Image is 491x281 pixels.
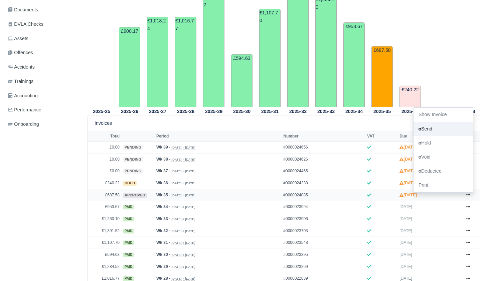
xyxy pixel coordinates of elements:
[88,107,116,115] th: 2025-25
[123,253,134,257] span: paid
[119,27,140,107] td: £900.17
[88,261,121,273] td: £1,284.52
[282,237,365,249] td: #0000023548
[156,264,170,269] strong: Wk 29 -
[5,46,79,59] a: Offences
[414,108,473,122] a: Show Invoice
[171,181,195,185] small: [DATE] » [DATE]
[231,54,253,107] td: £594.63
[399,169,417,173] strong: [DATE]
[175,17,196,107] td: £1,016.77
[414,136,473,150] a: Hold
[156,240,170,245] strong: Wk 31 -
[8,78,33,85] span: Trainings
[171,265,195,269] small: [DATE] » [DATE]
[8,20,43,28] span: DVLA Checks
[282,261,365,273] td: #0000023269
[414,150,473,164] a: Void
[144,107,172,115] th: 2025-27
[398,131,460,141] th: Due
[88,165,121,177] td: £0.00
[171,217,195,221] small: [DATE] » [DATE]
[399,252,412,257] span: [DATE]
[8,35,28,42] span: Assets
[88,189,121,201] td: £687.58
[399,264,412,269] span: [DATE]
[172,107,200,115] th: 2025-28
[414,164,473,178] a: Deducted
[365,131,398,141] th: VAT
[123,157,143,162] span: pending
[458,249,491,281] iframe: Chat Widget
[343,22,365,107] td: £953.67
[123,241,134,245] span: paid
[5,32,79,45] a: Assets
[156,276,170,281] strong: Wk 28 -
[88,142,121,154] td: £0.00
[282,189,365,201] td: #0000024085
[399,228,412,233] span: [DATE]
[399,204,412,209] span: [DATE]
[8,6,38,14] span: Documents
[399,157,417,162] strong: [DATE]
[156,157,170,162] strong: Wk 38 -
[171,146,195,150] small: [DATE] » [DATE]
[171,277,195,281] small: [DATE] » [DATE]
[88,131,121,141] th: Total
[282,213,365,225] td: #0000023906
[88,237,121,249] td: £1,107.70
[414,122,473,136] a: Send
[156,204,170,209] strong: Wk 34 -
[171,205,195,209] small: [DATE] » [DATE]
[156,145,170,150] strong: Wk 39 -
[156,252,170,257] strong: Wk 30 -
[200,107,228,115] th: 2025-29
[5,103,79,116] a: Performance
[5,89,79,102] a: Accounting
[414,178,473,192] a: Print
[156,216,170,221] strong: Wk 33 -
[282,249,365,261] td: #0000023395
[123,145,143,150] span: pending
[8,49,33,57] span: Offences
[5,18,79,31] a: DVLA Checks
[399,86,421,107] td: £240.22
[282,165,365,177] td: #0000024465
[171,158,195,162] small: [DATE] » [DATE]
[371,46,393,107] td: £687.58
[155,131,282,141] th: Period
[171,229,195,233] small: [DATE] » [DATE]
[171,253,195,257] small: [DATE] » [DATE]
[8,120,39,128] span: Onboarding
[5,61,79,74] a: Accidents
[156,181,170,185] strong: Wk 36 -
[123,217,134,221] span: paid
[399,276,412,281] span: [DATE]
[123,276,134,281] span: paid
[340,107,368,115] th: 2025-34
[8,106,41,114] span: Performance
[282,142,365,154] td: #0000024656
[156,193,170,197] strong: Wk 35 -
[282,225,365,237] td: #0000023703
[399,240,412,245] span: [DATE]
[123,205,134,209] span: paid
[8,63,35,71] span: Accidents
[123,169,143,174] span: pending
[88,225,121,237] td: £1,391.52
[123,193,147,198] span: approved
[116,107,144,115] th: 2025-26
[259,9,281,107] td: £1,107.70
[88,249,121,261] td: £594.63
[156,228,170,233] strong: Wk 32 -
[282,131,365,141] th: Number
[5,75,79,88] a: Trainings
[282,201,365,213] td: #0000023994
[88,177,121,189] td: £240.22
[228,107,256,115] th: 2025-30
[396,107,424,115] th: 2025-36
[123,181,137,186] span: hold
[312,107,340,115] th: 2025-33
[399,216,412,221] span: [DATE]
